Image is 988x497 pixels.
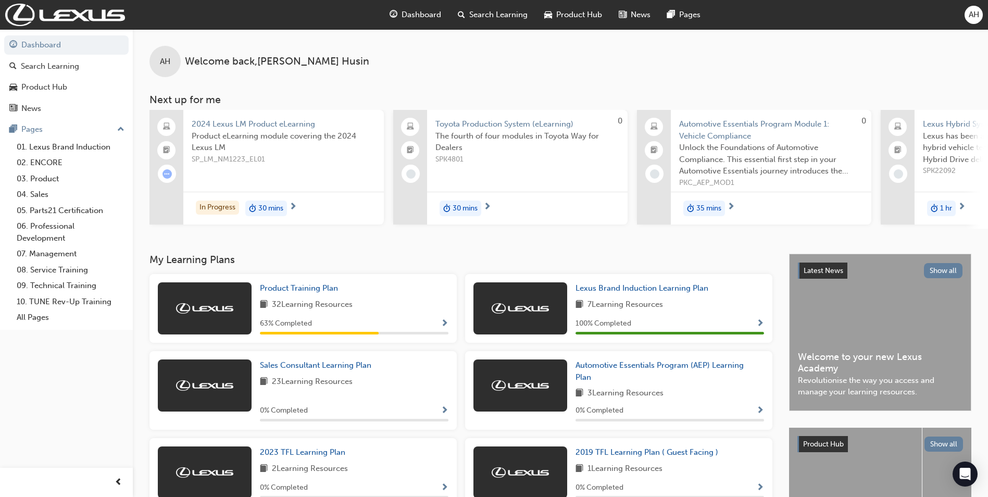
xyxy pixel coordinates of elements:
img: Trak [5,4,125,26]
span: news-icon [619,8,627,21]
span: laptop-icon [651,120,658,134]
span: book-icon [576,299,583,312]
a: 2019 TFL Learning Plan ( Guest Facing ) [576,446,722,458]
span: 23 Learning Resources [272,376,353,389]
a: 10. TUNE Rev-Up Training [12,294,129,310]
span: 2019 TFL Learning Plan ( Guest Facing ) [576,448,718,457]
span: The fourth of four modules in Toyota Way for Dealers [435,130,619,154]
a: pages-iconPages [659,4,709,26]
a: Lexus Brand Induction Learning Plan [576,282,712,294]
img: Trak [176,467,233,478]
span: Dashboard [402,9,441,21]
button: Show Progress [441,481,448,494]
span: 2024 Lexus LM Product eLearning [192,118,376,130]
span: prev-icon [115,476,122,489]
span: learningRecordVerb_NONE-icon [894,169,903,179]
span: learningRecordVerb_NONE-icon [406,169,416,179]
span: AH [160,56,170,68]
span: Latest News [804,266,843,275]
span: news-icon [9,104,17,114]
button: Show Progress [756,481,764,494]
span: pages-icon [9,125,17,134]
span: guage-icon [390,8,397,21]
span: PKC_AEP_MOD1 [679,177,863,189]
span: Toyota Production System (eLearning) [435,118,619,130]
span: book-icon [260,299,268,312]
button: Show Progress [756,317,764,330]
span: up-icon [117,123,124,136]
span: next-icon [727,203,735,212]
span: Revolutionise the way you access and manage your learning resources. [798,375,962,398]
span: 0 % Completed [576,482,623,494]
span: pages-icon [667,8,675,21]
span: duration-icon [443,202,451,215]
a: 02. ENCORE [12,155,129,171]
div: News [21,103,41,115]
button: DashboardSearch LearningProduct HubNews [4,33,129,120]
span: 2023 TFL Learning Plan [260,448,345,457]
span: 7 Learning Resources [587,299,663,312]
span: duration-icon [687,202,694,215]
a: car-iconProduct Hub [536,4,610,26]
a: Product Training Plan [260,282,342,294]
span: book-icon [576,387,583,400]
div: Product Hub [21,81,67,93]
span: book-icon [260,463,268,476]
span: laptop-icon [894,120,902,134]
span: 1 Learning Resources [587,463,662,476]
button: Show Progress [756,404,764,417]
span: Search Learning [469,9,528,21]
h3: My Learning Plans [149,254,772,266]
span: booktick-icon [651,144,658,157]
span: 0 % Completed [260,405,308,417]
span: learningRecordVerb_NONE-icon [650,169,659,179]
span: 63 % Completed [260,318,312,330]
span: book-icon [260,376,268,389]
img: Trak [176,303,233,314]
button: AH [965,6,983,24]
a: 0Automotive Essentials Program Module 1: Vehicle ComplianceUnlock the Foundations of Automotive C... [637,110,871,225]
span: laptop-icon [163,120,170,134]
span: next-icon [289,203,297,212]
span: SPK4801 [435,154,619,166]
span: Show Progress [756,483,764,493]
span: search-icon [458,8,465,21]
span: duration-icon [931,202,938,215]
span: 0 % Completed [260,482,308,494]
button: Show Progress [441,404,448,417]
span: Automotive Essentials Program (AEP) Learning Plan [576,361,744,382]
div: Open Intercom Messenger [953,462,978,487]
img: Trak [492,380,549,391]
span: 2 Learning Resources [272,463,348,476]
span: 1 hr [940,203,952,215]
div: In Progress [196,201,239,215]
div: Search Learning [21,60,79,72]
span: Show Progress [756,319,764,329]
span: car-icon [544,8,552,21]
span: SP_LM_NM1223_EL01 [192,154,376,166]
span: booktick-icon [163,144,170,157]
a: 2024 Lexus LM Product eLearningProduct eLearning module covering the 2024 Lexus LMSP_LM_NM1223_EL... [149,110,384,225]
div: Pages [21,123,43,135]
a: 07. Management [12,246,129,262]
span: 3 Learning Resources [587,387,664,400]
span: 0 % Completed [576,405,623,417]
span: search-icon [9,62,17,71]
a: 2023 TFL Learning Plan [260,446,349,458]
span: Sales Consultant Learning Plan [260,361,371,370]
span: AH [969,9,979,21]
a: Dashboard [4,35,129,55]
span: Show Progress [441,319,448,329]
span: Product Hub [556,9,602,21]
a: Automotive Essentials Program (AEP) Learning Plan [576,359,764,383]
img: Trak [176,380,233,391]
span: laptop-icon [407,120,414,134]
span: next-icon [483,203,491,212]
a: Sales Consultant Learning Plan [260,359,376,371]
span: 100 % Completed [576,318,631,330]
a: All Pages [12,309,129,326]
img: Trak [492,303,549,314]
span: 0 [861,116,866,126]
span: Welcome back , [PERSON_NAME] Husin [185,56,369,68]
